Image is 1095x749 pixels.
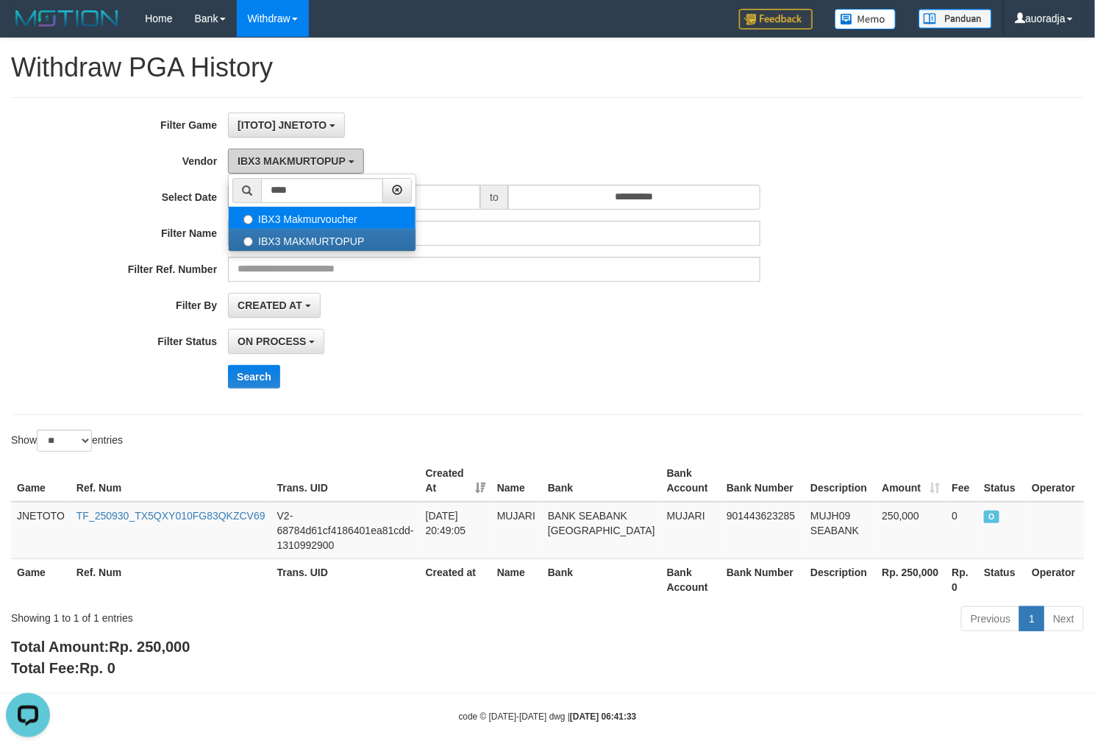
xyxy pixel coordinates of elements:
[978,558,1026,600] th: Status
[271,558,420,600] th: Trans. UID
[570,711,636,722] strong: [DATE] 06:41:33
[11,558,71,600] th: Game
[946,502,979,559] td: 0
[542,502,661,559] td: BANK SEABANK [GEOGRAPHIC_DATA]
[238,336,306,347] span: ON PROCESS
[542,558,661,600] th: Bank
[11,639,190,655] b: Total Amount:
[79,660,115,676] span: Rp. 0
[238,155,346,167] span: IBX3 MAKMURTOPUP
[480,185,508,210] span: to
[805,558,876,600] th: Description
[978,460,1026,502] th: Status
[420,558,491,600] th: Created at
[1019,606,1044,631] a: 1
[542,460,661,502] th: Bank
[961,606,1020,631] a: Previous
[491,502,542,559] td: MUJARI
[721,558,805,600] th: Bank Number
[11,430,123,452] label: Show entries
[420,502,491,559] td: [DATE] 20:49:05
[271,460,420,502] th: Trans. UID
[661,558,721,600] th: Bank Account
[1044,606,1084,631] a: Next
[37,430,92,452] select: Showentries
[876,502,946,559] td: 250,000
[1026,558,1084,600] th: Operator
[238,299,302,311] span: CREATED AT
[805,460,876,502] th: Description
[11,53,1084,82] h1: Withdraw PGA History
[228,365,280,388] button: Search
[6,6,50,50] button: Open LiveChat chat widget
[459,711,637,722] small: code © [DATE]-[DATE] dwg |
[271,502,420,559] td: V2-68784d61cf4186401ea81cdd-1310992900
[919,9,992,29] img: panduan.png
[661,460,721,502] th: Bank Account
[71,460,271,502] th: Ref. Num
[835,9,896,29] img: Button%20Memo.svg
[876,460,946,502] th: Amount: activate to sort column ascending
[109,639,190,655] span: Rp. 250,000
[11,660,115,676] b: Total Fee:
[71,558,271,600] th: Ref. Num
[739,9,813,29] img: Feedback.jpg
[491,460,542,502] th: Name
[11,502,71,559] td: JNETOTO
[491,558,542,600] th: Name
[228,113,345,138] button: [ITOTO] JNETOTO
[11,460,71,502] th: Game
[229,229,415,251] label: IBX3 MAKMURTOPUP
[228,293,321,318] button: CREATED AT
[228,329,324,354] button: ON PROCESS
[946,558,979,600] th: Rp. 0
[661,502,721,559] td: MUJARI
[243,237,253,246] input: IBX3 MAKMURTOPUP
[11,605,445,625] div: Showing 1 to 1 of 1 entries
[229,207,415,229] label: IBX3 Makmurvoucher
[243,215,253,224] input: IBX3 Makmurvoucher
[805,502,876,559] td: MUJH09 SEABANK
[721,460,805,502] th: Bank Number
[946,460,979,502] th: Fee
[721,502,805,559] td: 901443623285
[228,149,363,174] button: IBX3 MAKMURTOPUP
[1026,460,1084,502] th: Operator
[238,119,327,131] span: [ITOTO] JNETOTO
[76,510,265,522] a: TF_250930_TX5QXY010FG83QKZCV69
[11,7,123,29] img: MOTION_logo.png
[420,460,491,502] th: Created At: activate to sort column ascending
[984,511,999,523] span: ON PROCESS
[876,558,946,600] th: Rp. 250,000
